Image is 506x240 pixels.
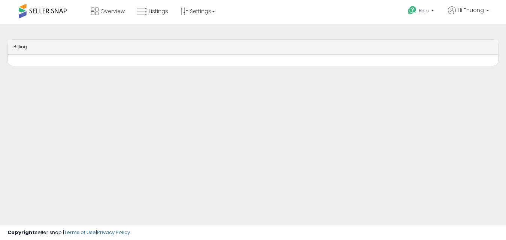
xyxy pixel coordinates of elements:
a: Privacy Policy [97,229,130,236]
div: Billing [8,40,498,55]
strong: Copyright [7,229,35,236]
i: Get Help [407,6,417,15]
span: Hi Thuong [458,6,484,14]
span: Help [419,7,429,14]
span: Overview [100,7,125,15]
div: seller snap | | [7,229,130,236]
a: Terms of Use [64,229,96,236]
span: Listings [149,7,168,15]
a: Hi Thuong [448,6,489,23]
